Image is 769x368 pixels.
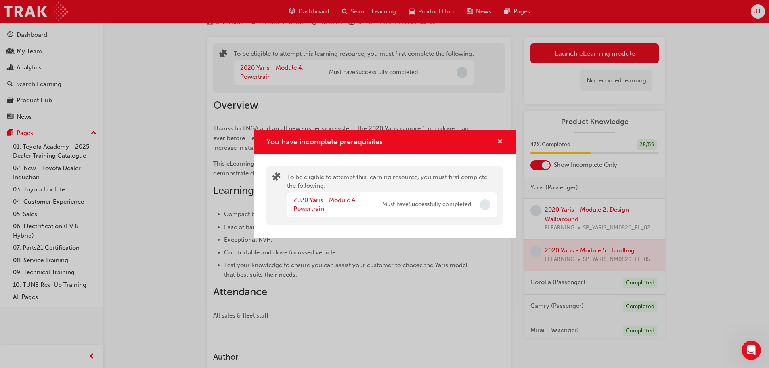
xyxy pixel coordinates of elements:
[497,139,503,146] span: cross-icon
[382,200,471,209] span: Must have Successfully completed
[497,137,503,147] button: cross-icon
[742,341,761,360] iframe: Intercom live chat
[266,137,383,146] span: You have incomplete prerequisites
[254,130,516,238] div: You have incomplete prerequisites
[480,199,490,210] span: Incomplete
[287,172,497,219] div: To be eligible to attempt this learning resource, you must first complete the following:
[272,173,281,183] span: puzzle-icon
[293,196,357,213] a: 2020 Yaris - Module 4: Powertrain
